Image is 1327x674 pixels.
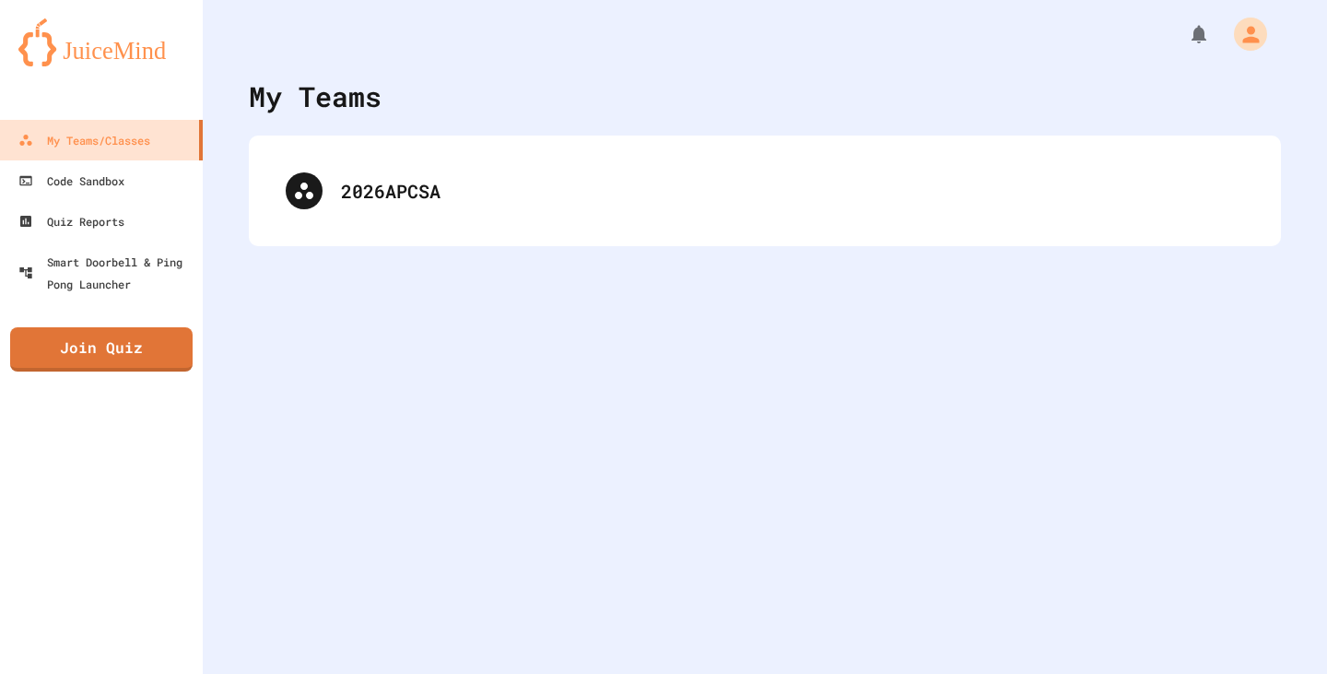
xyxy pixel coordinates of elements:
div: My Teams/Classes [18,129,150,151]
div: 2026APCSA [267,154,1262,228]
a: Join Quiz [10,327,193,372]
img: logo-orange.svg [18,18,184,66]
div: My Notifications [1154,18,1215,50]
div: 2026APCSA [341,177,1244,205]
div: My Account [1215,13,1272,55]
div: Quiz Reports [18,210,124,232]
div: Smart Doorbell & Ping Pong Launcher [18,251,195,295]
div: My Teams [249,76,382,117]
div: Code Sandbox [18,170,124,192]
